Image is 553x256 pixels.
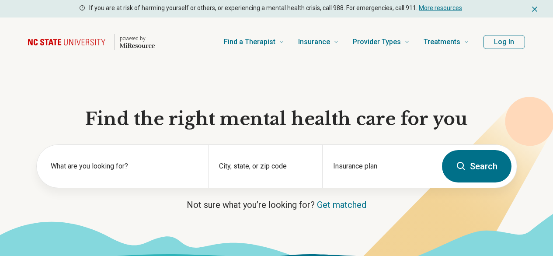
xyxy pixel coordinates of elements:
[298,36,330,48] span: Insurance
[483,35,525,49] button: Log In
[28,28,155,56] a: Home page
[51,161,198,172] label: What are you looking for?
[224,25,284,60] a: Find a Therapist
[224,36,275,48] span: Find a Therapist
[419,4,462,11] a: More resources
[424,36,460,48] span: Treatments
[424,25,469,60] a: Treatments
[298,25,339,60] a: Insurance
[317,200,366,210] a: Get matched
[530,4,539,14] button: Dismiss
[353,36,401,48] span: Provider Types
[36,108,517,130] h1: Find the right mental health care for you
[442,150,511,182] button: Search
[120,35,155,42] p: powered by
[353,25,410,60] a: Provider Types
[36,199,517,211] p: Not sure what you’re looking for?
[89,4,462,13] p: If you are at risk of harming yourself or others, or experiencing a mental health crisis, call 98...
